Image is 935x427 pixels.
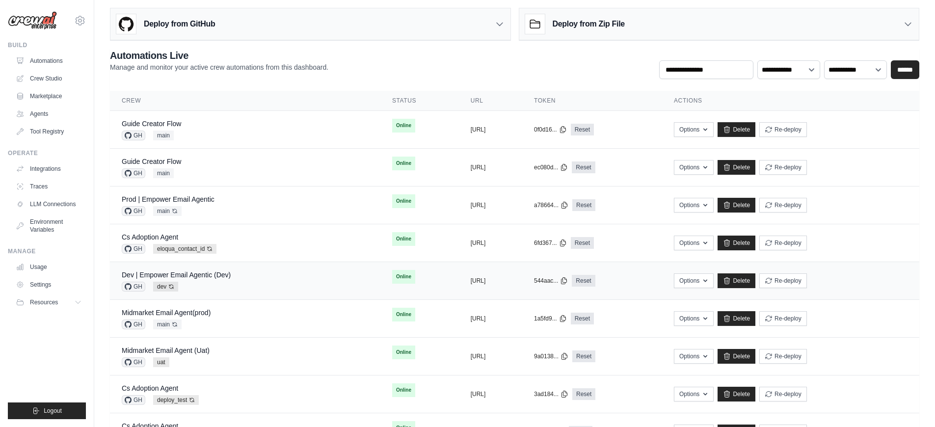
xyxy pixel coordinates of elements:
h3: Deploy from GitHub [144,18,215,30]
span: Logout [44,407,62,415]
button: Options [674,198,714,213]
button: 544aac... [534,277,568,285]
h3: Deploy from Zip File [553,18,625,30]
a: Reset [571,124,594,135]
a: Delete [718,387,755,401]
a: Guide Creator Flow [122,120,181,128]
button: Re-deploy [759,273,807,288]
span: Online [392,119,415,133]
span: main [153,168,174,178]
button: Options [674,349,714,364]
span: Online [392,270,415,284]
a: Delete [718,236,755,250]
a: Midmarket Email Agent (Uat) [122,347,210,354]
span: main [153,320,182,329]
a: Delete [718,198,755,213]
th: Token [522,91,662,111]
button: Re-deploy [759,122,807,137]
a: Reset [572,350,595,362]
button: Re-deploy [759,160,807,175]
button: Re-deploy [759,349,807,364]
button: Re-deploy [759,236,807,250]
a: Dev | Empower Email Agentic (Dev) [122,271,231,279]
span: Online [392,383,415,397]
span: uat [153,357,169,367]
th: Actions [662,91,919,111]
button: 6fd367... [534,239,567,247]
span: main [153,206,182,216]
a: Automations [12,53,86,69]
button: Resources [12,294,86,310]
div: Manage [8,247,86,255]
span: dev [153,282,178,292]
button: Options [674,122,714,137]
span: GH [122,206,145,216]
a: Prod | Empower Email Agentic [122,195,214,203]
a: Reset [571,313,594,324]
a: Agents [12,106,86,122]
button: a78664... [534,201,568,209]
a: Delete [718,273,755,288]
span: Online [392,194,415,208]
div: Operate [8,149,86,157]
th: Crew [110,91,380,111]
button: 3ad184... [534,390,568,398]
span: Resources [30,298,58,306]
span: Online [392,157,415,170]
button: Re-deploy [759,198,807,213]
button: Re-deploy [759,311,807,326]
span: GH [122,357,145,367]
a: Usage [12,259,86,275]
button: Logout [8,402,86,419]
button: 9a0138... [534,352,568,360]
span: eloqua_contact_id [153,244,216,254]
a: Delete [718,122,755,137]
a: Settings [12,277,86,293]
a: LLM Connections [12,196,86,212]
a: Guide Creator Flow [122,158,181,165]
a: Cs Adoption Agent [122,384,178,392]
a: Midmarket Email Agent(prod) [122,309,211,317]
div: Build [8,41,86,49]
a: Marketplace [12,88,86,104]
th: Status [380,91,459,111]
button: Options [674,273,714,288]
span: main [153,131,174,140]
a: Environment Variables [12,214,86,238]
button: Re-deploy [759,387,807,401]
a: Cs Adoption Agent [122,233,178,241]
span: Online [392,308,415,321]
a: Delete [718,160,755,175]
span: GH [122,282,145,292]
button: Options [674,160,714,175]
span: GH [122,320,145,329]
a: Integrations [12,161,86,177]
img: GitHub Logo [116,14,136,34]
a: Traces [12,179,86,194]
button: 1a5fd9... [534,315,567,322]
img: Logo [8,11,57,30]
span: GH [122,168,145,178]
a: Reset [571,237,594,249]
span: Online [392,232,415,246]
button: Options [674,236,714,250]
span: GH [122,244,145,254]
a: Reset [572,161,595,173]
a: Reset [572,275,595,287]
a: Crew Studio [12,71,86,86]
h2: Automations Live [110,49,328,62]
a: Reset [572,388,595,400]
button: Options [674,311,714,326]
button: Options [674,387,714,401]
span: Online [392,346,415,359]
span: GH [122,395,145,405]
th: URL [459,91,522,111]
button: 0f0d16... [534,126,567,133]
a: Tool Registry [12,124,86,139]
a: Delete [718,349,755,364]
iframe: Chat Widget [886,380,935,427]
button: ec080d... [534,163,568,171]
p: Manage and monitor your active crew automations from this dashboard. [110,62,328,72]
span: deploy_test [153,395,199,405]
